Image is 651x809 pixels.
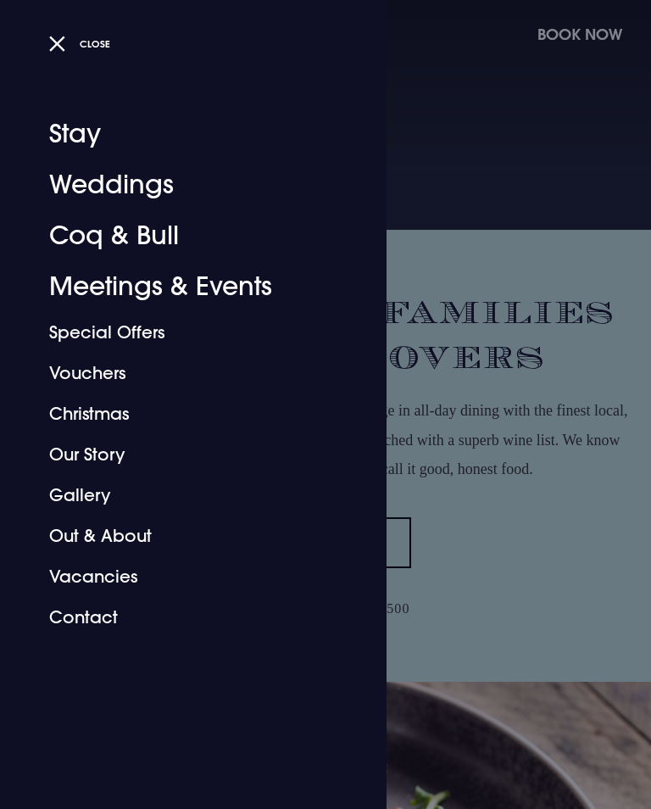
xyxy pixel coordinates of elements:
a: Weddings [49,159,317,210]
a: Meetings & Events [49,261,317,312]
a: Stay [49,109,317,159]
a: Contact [49,597,317,638]
button: Close [49,31,111,56]
a: Special Offers [49,312,317,353]
a: Gallery [49,475,317,516]
a: Christmas [49,393,317,434]
a: Vacancies [49,556,317,597]
a: Out & About [49,516,317,556]
a: Our Story [49,434,317,475]
a: Vouchers [49,353,317,393]
span: Close [80,37,110,50]
a: Coq & Bull [49,210,317,261]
